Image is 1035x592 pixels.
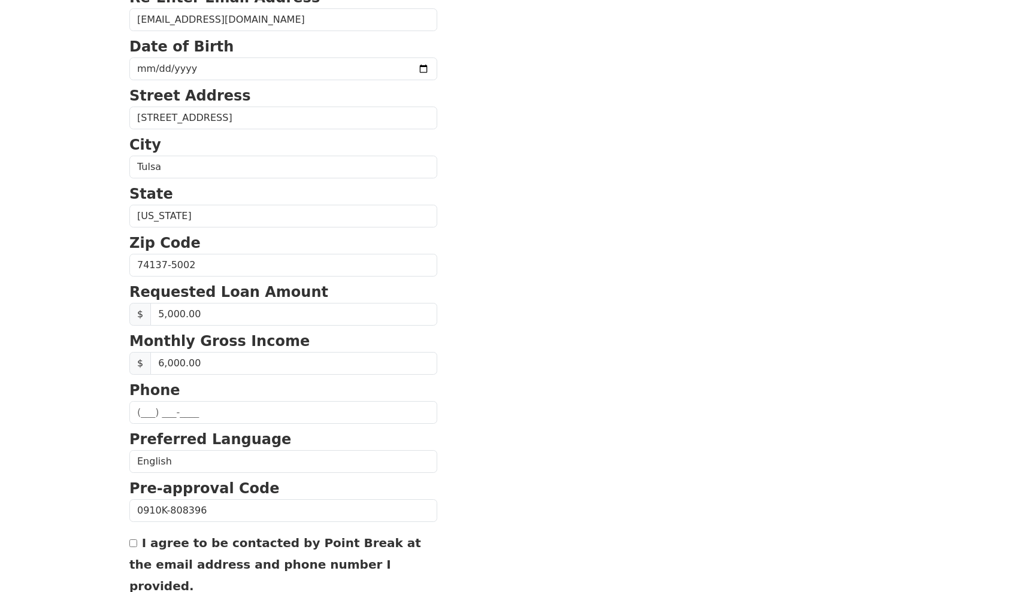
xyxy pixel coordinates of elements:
[129,8,437,31] input: Re-Enter Email Address
[129,136,161,153] strong: City
[129,330,437,352] p: Monthly Gross Income
[150,352,437,375] input: Monthly Gross Income
[129,499,437,522] input: Pre-approval Code
[129,284,328,300] strong: Requested Loan Amount
[129,303,151,326] span: $
[129,254,437,277] input: Zip Code
[129,382,180,399] strong: Phone
[129,235,201,251] strong: Zip Code
[129,480,280,497] strong: Pre-approval Code
[129,156,437,178] input: City
[129,38,234,55] strong: Date of Birth
[129,431,291,448] strong: Preferred Language
[129,352,151,375] span: $
[150,303,437,326] input: Requested Loan Amount
[129,401,437,424] input: (___) ___-____
[129,107,437,129] input: Street Address
[129,186,173,202] strong: State
[129,87,251,104] strong: Street Address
